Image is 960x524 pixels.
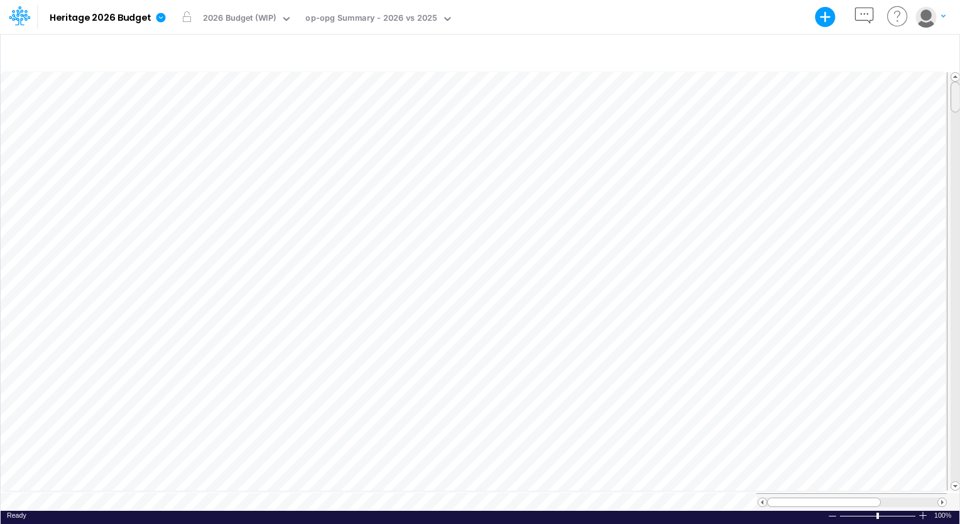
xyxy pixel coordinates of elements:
[827,511,837,521] div: Zoom Out
[934,511,953,520] div: Zoom level
[876,513,879,519] div: Zoom
[7,511,26,519] span: Ready
[839,511,918,520] div: Zoom
[50,13,151,24] b: Heritage 2026 Budget
[203,12,276,26] div: 2026 Budget (WIP)
[7,511,26,520] div: In Ready mode
[934,511,953,520] span: 100%
[305,12,437,26] div: op-opg Summary - 2026 vs 2025
[918,511,928,520] div: Zoom In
